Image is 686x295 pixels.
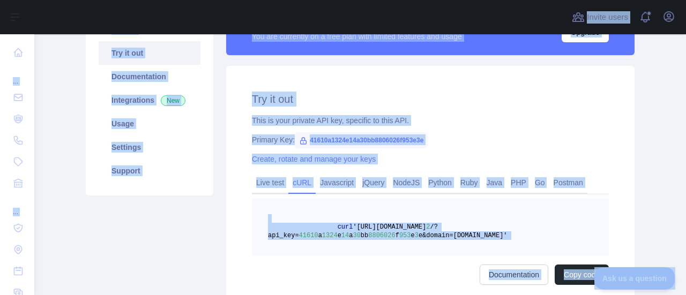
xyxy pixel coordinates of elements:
[549,174,587,191] a: Postman
[594,267,675,290] iframe: Toggle Customer Support
[480,264,548,285] a: Documentation
[252,174,288,191] a: Live test
[161,95,185,106] span: New
[9,195,26,216] div: ...
[322,232,338,239] span: 1324
[531,174,549,191] a: Go
[252,134,609,145] div: Primary Key:
[252,115,609,126] div: This is your private API key, specific to this API.
[389,174,424,191] a: NodeJS
[9,64,26,86] div: ...
[316,174,358,191] a: Javascript
[555,264,609,285] button: Copy code
[99,112,200,135] a: Usage
[349,232,353,239] span: a
[361,232,368,239] span: bb
[353,232,360,239] span: 30
[415,232,419,239] span: 3
[295,132,428,148] span: 41610a1324e14a30bb8806026f953e3e
[99,65,200,88] a: Documentation
[338,223,353,231] span: curl
[368,232,395,239] span: 8806026
[353,223,426,231] span: '[URL][DOMAIN_NAME]
[99,41,200,65] a: Try it out
[318,232,322,239] span: a
[252,31,462,42] div: You are currently on a free plan with limited features and usage
[341,232,349,239] span: 14
[419,232,508,239] span: e&domain=[DOMAIN_NAME]'
[396,232,399,239] span: f
[570,9,630,26] button: Invite users
[506,174,531,191] a: PHP
[99,135,200,159] a: Settings
[456,174,482,191] a: Ruby
[288,174,316,191] a: cURL
[252,155,376,163] a: Create, rotate and manage your keys
[399,232,411,239] span: 953
[358,174,389,191] a: jQuery
[411,232,415,239] span: e
[299,232,318,239] span: 41610
[587,11,628,24] span: Invite users
[99,159,200,183] a: Support
[426,223,430,231] span: 2
[424,174,456,191] a: Python
[482,174,507,191] a: Java
[338,232,341,239] span: e
[252,92,609,107] h2: Try it out
[99,88,200,112] a: Integrations New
